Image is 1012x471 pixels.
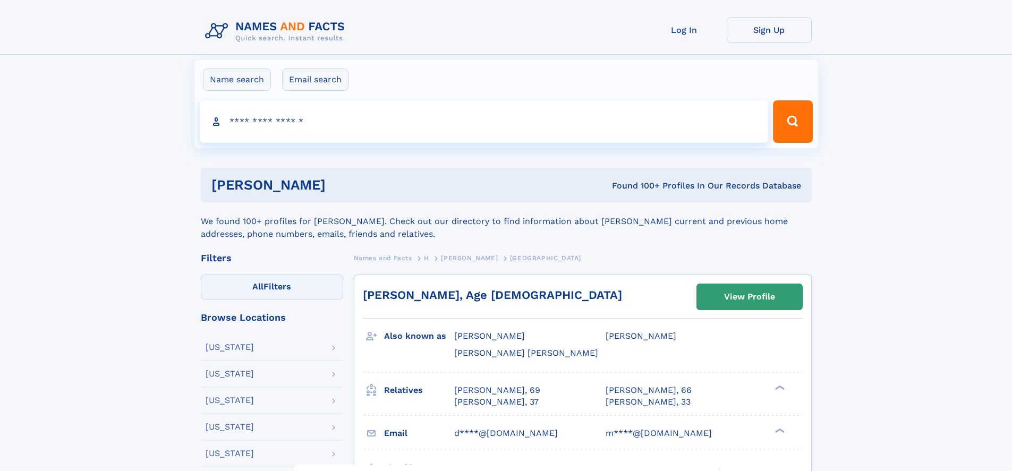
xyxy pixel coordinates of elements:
label: Name search [203,68,271,91]
a: Log In [642,17,727,43]
a: [PERSON_NAME], Age [DEMOGRAPHIC_DATA] [363,288,622,302]
span: [PERSON_NAME] [441,254,498,262]
div: [US_STATE] [206,449,254,458]
a: [PERSON_NAME] [441,251,498,264]
span: H [424,254,429,262]
img: Logo Names and Facts [201,17,354,46]
div: Found 100+ Profiles In Our Records Database [469,180,801,192]
h3: Also known as [384,327,454,345]
a: [PERSON_NAME], 66 [606,384,692,396]
a: [PERSON_NAME], 33 [606,396,691,408]
span: [GEOGRAPHIC_DATA] [510,254,581,262]
h3: Email [384,424,454,442]
div: [US_STATE] [206,343,254,352]
div: ❯ [772,427,785,434]
div: [US_STATE] [206,370,254,378]
div: [US_STATE] [206,396,254,405]
div: Filters [201,253,343,263]
a: Names and Facts [354,251,412,264]
div: Browse Locations [201,313,343,322]
span: [PERSON_NAME] [PERSON_NAME] [454,348,598,358]
div: ❯ [772,384,785,391]
span: All [252,281,263,292]
input: search input [200,100,769,143]
a: [PERSON_NAME], 37 [454,396,539,408]
span: [PERSON_NAME] [606,331,676,341]
label: Email search [282,68,348,91]
a: H [424,251,429,264]
a: View Profile [697,284,802,310]
button: Search Button [773,100,812,143]
label: Filters [201,275,343,300]
div: We found 100+ profiles for [PERSON_NAME]. Check out our directory to find information about [PERS... [201,202,812,241]
h1: [PERSON_NAME] [211,178,469,192]
h3: Relatives [384,381,454,399]
div: View Profile [724,285,775,309]
a: Sign Up [727,17,812,43]
span: [PERSON_NAME] [454,331,525,341]
div: [US_STATE] [206,423,254,431]
a: [PERSON_NAME], 69 [454,384,540,396]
